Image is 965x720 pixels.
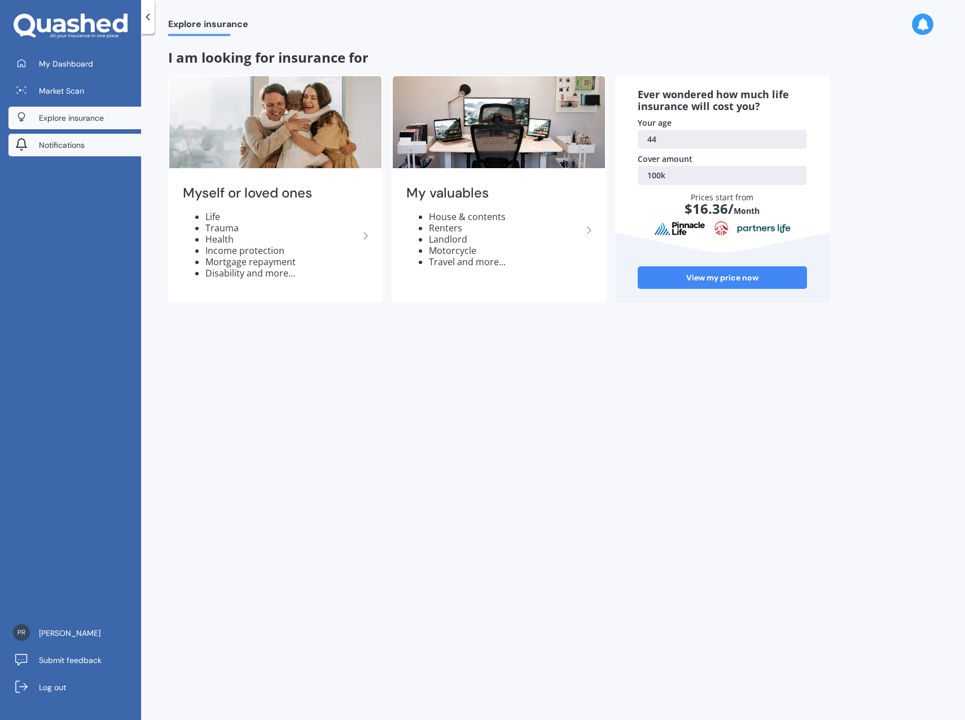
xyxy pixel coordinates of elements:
div: Cover amount [638,153,807,165]
li: Mortgage repayment [205,256,359,267]
img: My valuables [393,76,605,168]
img: pinnacle [654,221,706,236]
li: Landlord [429,234,582,245]
li: Renters [429,222,582,234]
li: House & contents [429,211,582,222]
a: Market Scan [8,80,141,102]
div: Ever wondered how much life insurance will cost you? [638,89,807,113]
span: $ 16.36 / [685,199,734,218]
a: Log out [8,676,141,699]
li: Disability and more... [205,267,359,279]
span: [PERSON_NAME] [39,627,100,639]
li: Income protection [205,245,359,256]
span: Explore insurance [168,19,248,34]
h2: My valuables [406,185,582,202]
a: Submit feedback [8,649,141,671]
h2: Myself or loved ones [183,185,359,202]
img: aia [714,221,728,236]
span: My Dashboard [39,58,93,69]
li: Life [205,211,359,222]
span: Market Scan [39,85,84,96]
li: Health [205,234,359,245]
div: Prices start from [650,192,796,227]
span: Notifications [39,139,85,151]
a: Explore insurance [8,107,141,129]
a: Notifications [8,134,141,156]
span: Month [734,205,760,216]
a: [PERSON_NAME] [8,622,141,644]
span: Explore insurance [39,112,104,124]
a: 100k [638,166,807,185]
span: I am looking for insurance for [168,48,369,67]
a: 44 [638,130,807,149]
img: Myself or loved ones [169,76,381,168]
li: Motorcycle [429,245,582,256]
li: Trauma [205,222,359,234]
img: partnersLife [737,223,791,234]
span: Submit feedback [39,655,102,666]
img: 89921998d5edae223651c6cb9d89fcfb [13,624,30,641]
li: Travel and more... [429,256,582,267]
a: My Dashboard [8,52,141,75]
a: View my price now [638,266,807,289]
span: Log out [39,682,66,693]
div: Your age [638,117,807,129]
